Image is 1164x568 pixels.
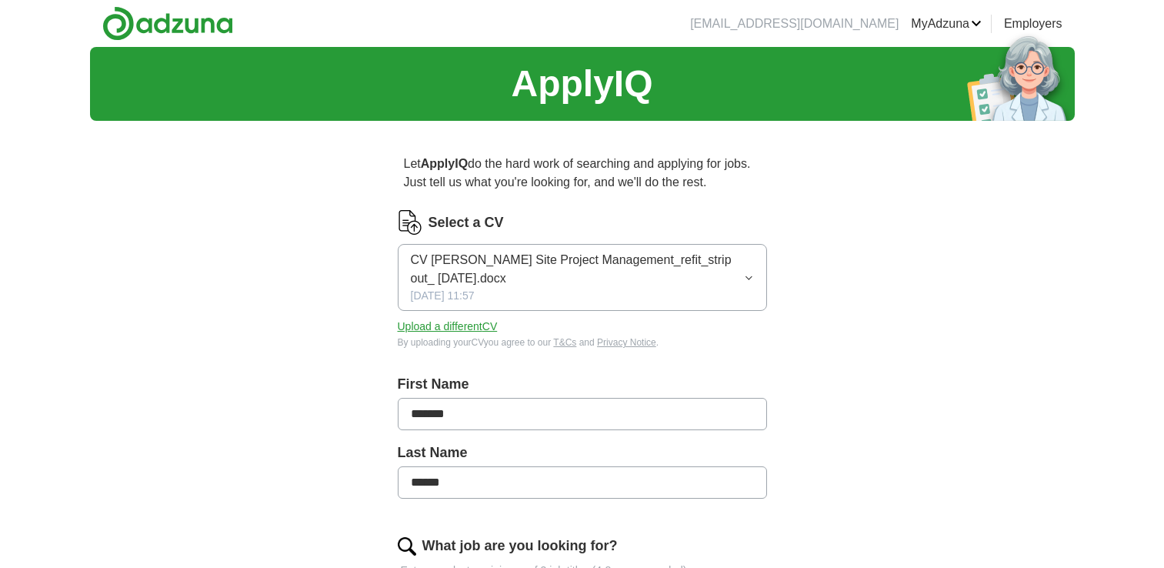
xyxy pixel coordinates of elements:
a: Privacy Notice [597,337,656,348]
p: Let do the hard work of searching and applying for jobs. Just tell us what you're looking for, an... [398,149,767,198]
img: search.png [398,537,416,556]
label: First Name [398,374,767,395]
li: [EMAIL_ADDRESS][DOMAIN_NAME] [690,15,899,33]
button: Upload a differentCV [398,319,498,335]
div: By uploading your CV you agree to our and . [398,336,767,349]
a: Employers [1004,15,1062,33]
strong: ApplyIQ [421,157,468,170]
a: T&Cs [553,337,576,348]
img: CV Icon [398,210,422,235]
label: Select a CV [429,212,504,233]
span: CV [PERSON_NAME] Site Project Management_refit_strip out_ [DATE].docx [411,251,744,288]
h1: ApplyIQ [511,56,652,112]
span: [DATE] 11:57 [411,288,475,304]
a: MyAdzuna [911,15,982,33]
button: CV [PERSON_NAME] Site Project Management_refit_strip out_ [DATE].docx[DATE] 11:57 [398,244,767,311]
label: What job are you looking for? [422,536,618,556]
img: Adzuna logo [102,6,233,41]
label: Last Name [398,443,767,463]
